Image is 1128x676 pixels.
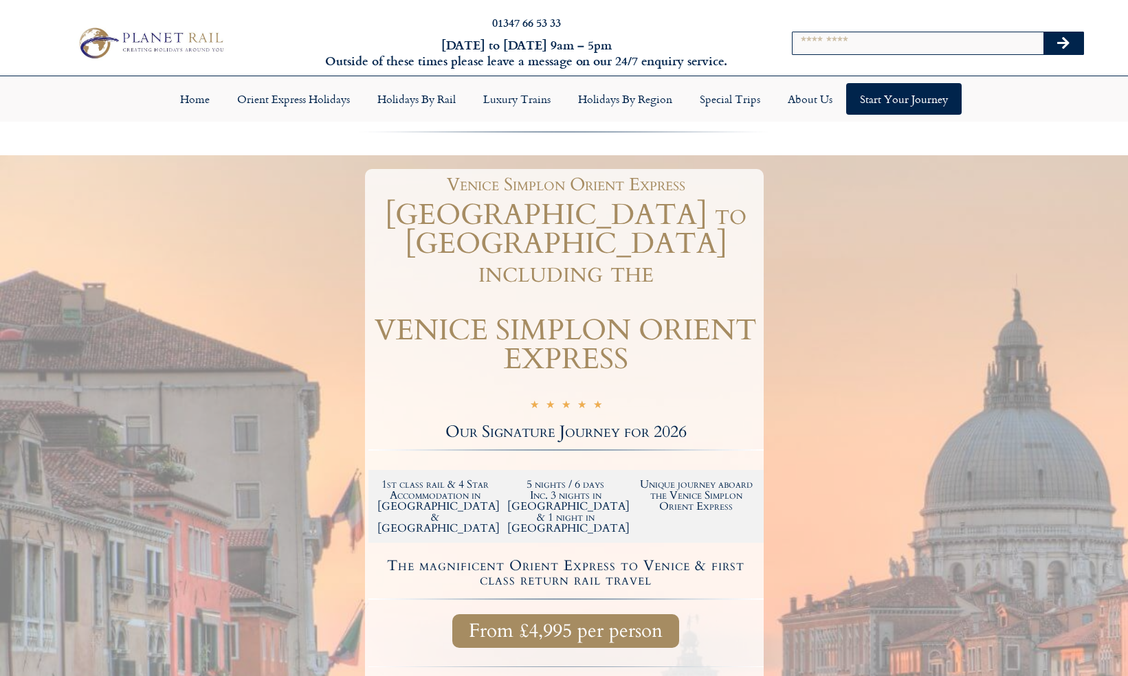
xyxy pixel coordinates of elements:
[492,14,561,30] a: 01347 66 53 33
[223,83,364,115] a: Orient Express Holidays
[846,83,962,115] a: Start your Journey
[564,83,686,115] a: Holidays by Region
[368,201,764,374] h1: [GEOGRAPHIC_DATA] to [GEOGRAPHIC_DATA] including the VENICE SIMPLON ORIENT EXPRESS
[452,614,679,648] a: From £4,995 per person
[368,424,764,440] h2: Our Signature Journey for 2026
[1043,32,1083,54] button: Search
[469,83,564,115] a: Luxury Trains
[530,398,539,414] i: ☆
[638,479,755,512] h2: Unique journey aboard the Venice Simplon Orient Express
[7,83,1121,115] nav: Menu
[686,83,774,115] a: Special Trips
[305,37,749,69] h6: [DATE] to [DATE] 9am – 5pm Outside of these times please leave a message on our 24/7 enquiry serv...
[73,24,228,62] img: Planet Rail Train Holidays Logo
[469,622,663,640] span: From £4,995 per person
[530,396,602,414] div: 5/5
[166,83,223,115] a: Home
[593,398,602,414] i: ☆
[577,398,586,414] i: ☆
[507,479,624,534] h2: 5 nights / 6 days Inc. 3 nights in [GEOGRAPHIC_DATA] & 1 night in [GEOGRAPHIC_DATA]
[375,176,757,194] h1: Venice Simplon Orient Express
[377,479,494,534] h2: 1st class rail & 4 Star Accommodation in [GEOGRAPHIC_DATA] & [GEOGRAPHIC_DATA]
[371,559,762,587] h4: The magnificent Orient Express to Venice & first class return rail travel
[562,398,571,414] i: ☆
[546,398,555,414] i: ☆
[774,83,846,115] a: About Us
[364,83,469,115] a: Holidays by Rail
